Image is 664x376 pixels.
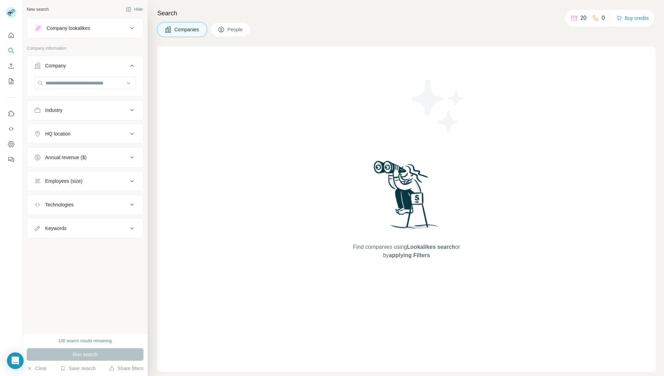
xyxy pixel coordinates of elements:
[407,244,455,250] span: Lookalikes search
[6,60,17,72] button: Enrich CSV
[27,149,143,166] button: Annual revenue ($)
[45,107,63,114] div: Industry
[7,352,24,369] div: Open Intercom Messenger
[27,20,143,36] button: Company lookalikes
[27,220,143,237] button: Keywords
[6,107,17,120] button: Use Surfe on LinkedIn
[6,29,17,42] button: Quick start
[6,138,17,150] button: Dashboard
[45,178,82,185] div: Employees (size)
[45,225,66,232] div: Keywords
[580,14,587,22] p: 20
[371,159,443,236] img: Surfe Illustration - Woman searching with binoculars
[6,44,17,57] button: Search
[27,45,143,51] p: Company information
[45,154,86,161] div: Annual revenue ($)
[227,26,243,33] span: People
[6,75,17,88] button: My lists
[27,365,47,372] button: Clear
[616,13,649,23] button: Buy credits
[45,62,66,69] div: Company
[6,123,17,135] button: Use Surfe API
[45,201,74,208] div: Technologies
[27,57,143,77] button: Company
[45,130,70,137] div: HQ location
[174,26,200,33] span: Companies
[27,125,143,142] button: HQ location
[27,6,49,13] div: New search
[6,153,17,166] button: Feedback
[407,74,469,137] img: Surfe Illustration - Stars
[60,365,96,372] button: Save search
[27,196,143,213] button: Technologies
[121,4,148,15] button: Hide
[47,25,90,32] div: Company lookalikes
[109,365,143,372] button: Share filters
[389,252,430,258] span: applying Filters
[27,173,143,189] button: Employees (size)
[58,338,112,344] div: 100 search results remaining
[157,8,656,18] h4: Search
[27,102,143,118] button: Industry
[6,7,17,18] img: Avatar
[602,14,605,22] p: 0
[351,243,462,260] span: Find companies using or by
